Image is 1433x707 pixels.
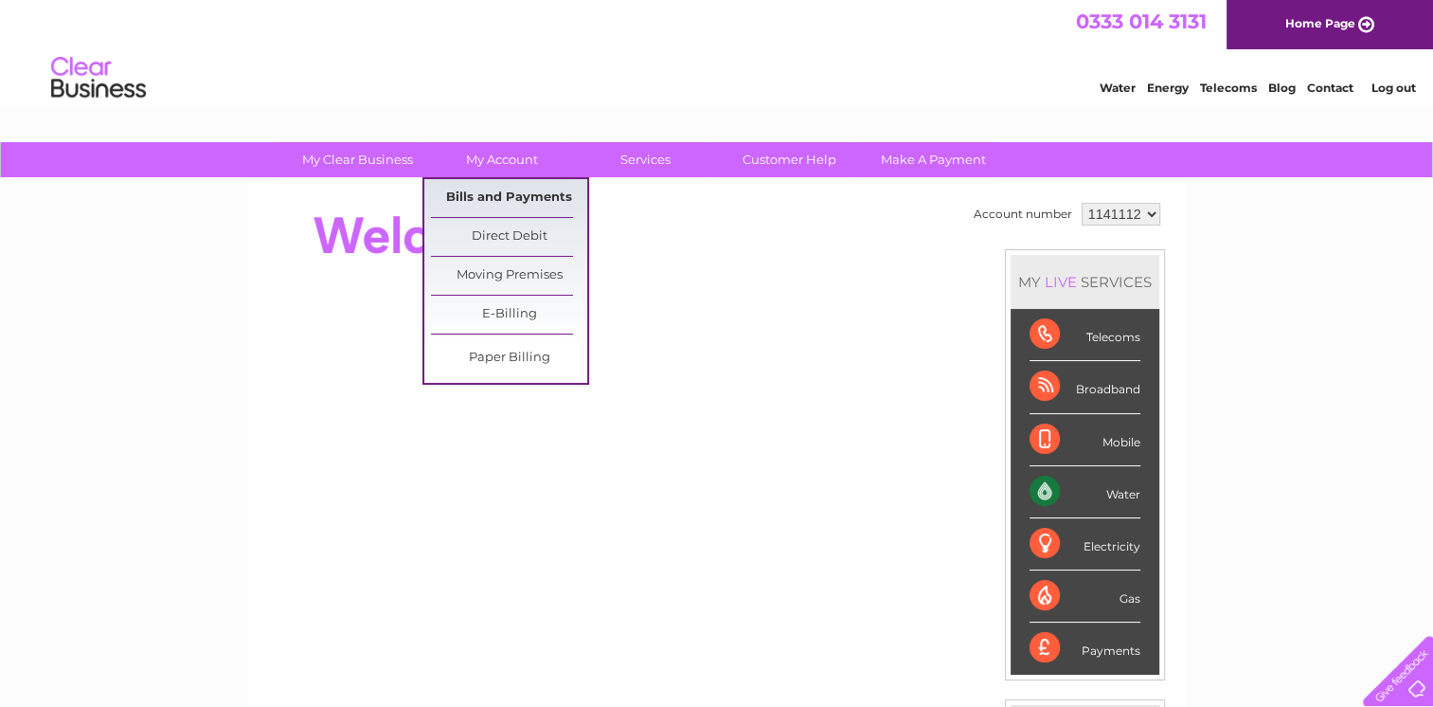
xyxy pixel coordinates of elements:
[1030,466,1140,518] div: Water
[855,142,1012,177] a: Make A Payment
[1370,81,1415,95] a: Log out
[969,198,1077,230] td: Account number
[1030,623,1140,674] div: Payments
[431,296,587,334] a: E-Billing
[1200,81,1257,95] a: Telecoms
[1041,273,1081,291] div: LIVE
[431,179,587,217] a: Bills and Payments
[1147,81,1189,95] a: Energy
[1011,255,1159,309] div: MY SERVICES
[1268,81,1296,95] a: Blog
[1307,81,1353,95] a: Contact
[1030,571,1140,623] div: Gas
[50,49,147,107] img: logo.png
[1076,9,1207,33] a: 0333 014 3131
[431,218,587,256] a: Direct Debit
[1030,309,1140,361] div: Telecoms
[711,142,868,177] a: Customer Help
[1030,361,1140,413] div: Broadband
[431,257,587,295] a: Moving Premises
[1030,518,1140,571] div: Electricity
[270,10,1165,92] div: Clear Business is a trading name of Verastar Limited (registered in [GEOGRAPHIC_DATA] No. 3667643...
[431,339,587,377] a: Paper Billing
[1030,414,1140,466] div: Mobile
[567,142,724,177] a: Services
[1100,81,1136,95] a: Water
[423,142,580,177] a: My Account
[279,142,436,177] a: My Clear Business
